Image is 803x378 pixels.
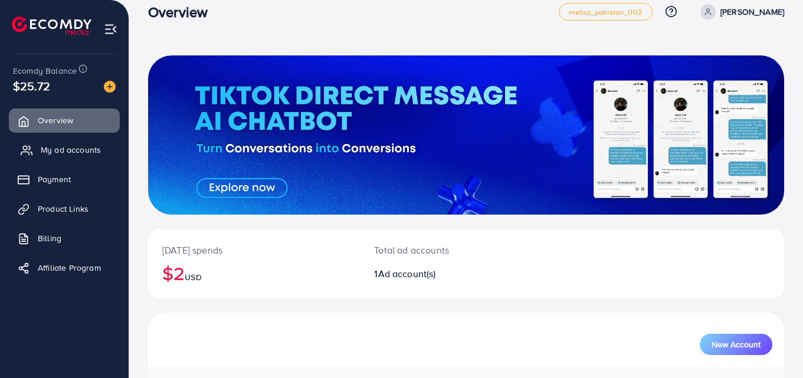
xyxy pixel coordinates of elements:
span: USD [185,271,201,283]
span: metap_pakistan_002 [569,8,643,16]
span: New Account [712,340,761,349]
h2: 1 [374,268,505,280]
a: Product Links [9,197,120,221]
img: menu [104,22,117,36]
a: [PERSON_NAME] [696,4,784,19]
a: My ad accounts [9,138,120,162]
span: Ecomdy Balance [13,65,77,77]
button: New Account [700,334,772,355]
h3: Overview [148,4,217,21]
span: Overview [38,114,73,126]
img: logo [12,17,91,35]
span: Ad account(s) [378,267,436,280]
span: Affiliate Program [38,262,101,274]
p: [DATE] spends [162,243,346,257]
a: Billing [9,226,120,250]
a: Payment [9,167,120,191]
span: Billing [38,232,61,244]
a: Overview [9,109,120,132]
span: My ad accounts [41,144,101,156]
p: Total ad accounts [374,243,505,257]
h2: $2 [162,262,346,284]
a: metap_pakistan_002 [559,3,653,21]
iframe: Chat [753,325,794,369]
span: Product Links [38,203,89,215]
span: $25.72 [13,77,50,94]
a: Affiliate Program [9,256,120,280]
p: [PERSON_NAME] [720,5,784,19]
img: image [104,81,116,93]
span: Payment [38,173,71,185]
